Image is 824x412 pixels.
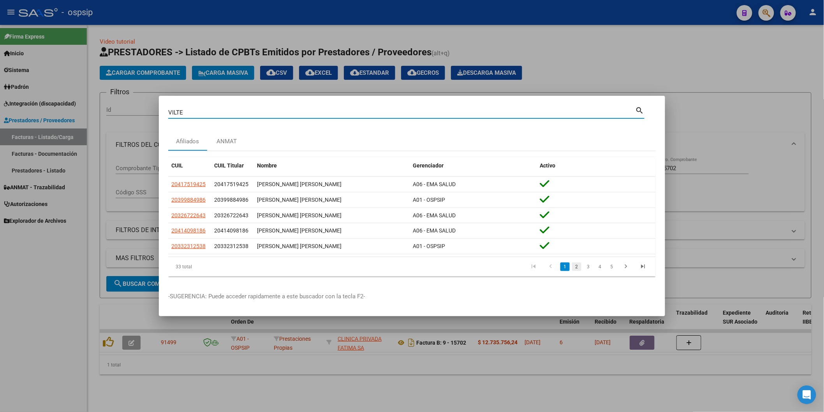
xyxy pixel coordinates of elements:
div: [PERSON_NAME] [PERSON_NAME] [257,211,407,220]
datatable-header-cell: Nombre [254,157,410,174]
a: 1 [560,262,570,271]
span: 20332312538 [214,243,248,249]
span: 20332312538 [171,243,206,249]
a: 2 [572,262,581,271]
span: Nombre [257,162,277,169]
span: 20417519425 [171,181,206,187]
span: A01 - OSPSIP [413,243,445,249]
a: go to last page [636,262,651,271]
p: -SUGERENCIA: Puede acceder rapidamente a este buscador con la tecla F2- [168,292,656,301]
a: go to next page [619,262,634,271]
datatable-header-cell: CUIL Titular [211,157,254,174]
li: page 5 [606,260,618,273]
div: 33 total [168,257,264,276]
span: A06 - EMA SALUD [413,227,456,234]
div: Afiliados [176,137,199,146]
span: Gerenciador [413,162,444,169]
span: A01 - OSPSIP [413,197,445,203]
a: 3 [584,262,593,271]
div: [PERSON_NAME] [PERSON_NAME] [257,242,407,251]
span: 20399884986 [214,197,248,203]
div: Open Intercom Messenger [798,386,816,404]
span: CUIL Titular [214,162,244,169]
div: [PERSON_NAME] [PERSON_NAME] [257,195,407,204]
datatable-header-cell: Gerenciador [410,157,537,174]
mat-icon: search [636,105,644,114]
span: CUIL [171,162,183,169]
div: [PERSON_NAME] [PERSON_NAME] [257,180,407,189]
span: 20417519425 [214,181,248,187]
div: ANMAT [217,137,237,146]
a: 5 [607,262,616,271]
a: 4 [595,262,605,271]
span: 20414098186 [171,227,206,234]
li: page 1 [559,260,571,273]
datatable-header-cell: CUIL [168,157,211,174]
span: A06 - EMA SALUD [413,212,456,218]
span: 20326722643 [171,212,206,218]
a: go to previous page [543,262,558,271]
span: 20399884986 [171,197,206,203]
li: page 4 [594,260,606,273]
div: [PERSON_NAME] [PERSON_NAME] [257,226,407,235]
a: go to first page [526,262,541,271]
span: 20414098186 [214,227,248,234]
span: Activo [540,162,555,169]
span: A06 - EMA SALUD [413,181,456,187]
li: page 3 [583,260,594,273]
datatable-header-cell: Activo [537,157,656,174]
li: page 2 [571,260,583,273]
span: 20326722643 [214,212,248,218]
